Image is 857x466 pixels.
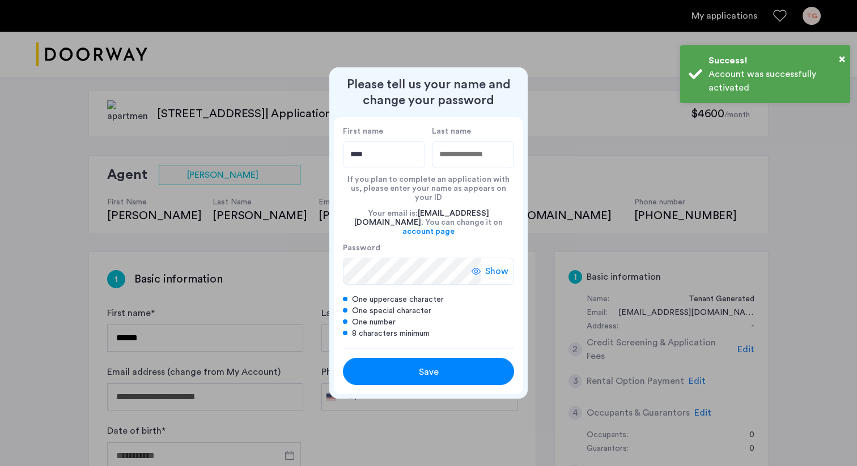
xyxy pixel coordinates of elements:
label: Last name [432,126,514,136]
div: Your email is: . You can change it on [343,202,514,243]
h2: Please tell us your name and change your password [334,76,523,108]
div: One special character [343,305,514,317]
span: Show [485,264,508,278]
div: One number [343,317,514,328]
div: Account was successfully activated [708,67,842,95]
div: 8 characters minimum [343,328,514,339]
label: Password [343,243,481,253]
label: First name [343,126,425,136]
button: button [343,358,514,385]
span: Save [419,365,439,379]
div: Success! [708,54,842,67]
div: One uppercase character [343,294,514,305]
div: If you plan to complete an application with us, please enter your name as appears on your ID [343,168,514,202]
span: × [839,53,845,65]
a: account page [402,227,455,236]
span: [EMAIL_ADDRESS][DOMAIN_NAME] [354,210,489,226]
button: Close [839,50,845,67]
